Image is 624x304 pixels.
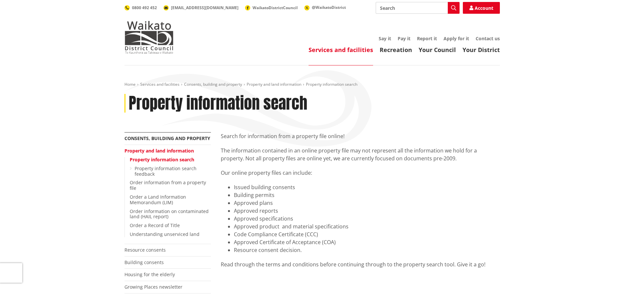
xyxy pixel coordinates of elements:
span: Our online property files can include: [221,169,312,176]
a: Order a Land Information Memorandum (LIM) [130,194,186,206]
li: Approved product and material specifications [234,223,500,230]
span: WaikatoDistrictCouncil [253,5,298,10]
a: Apply for it [444,35,469,42]
p: The information contained in an online property file may not represent all the information we hol... [221,147,500,162]
a: Services and facilities [309,46,373,54]
a: Report it [417,35,437,42]
a: [EMAIL_ADDRESS][DOMAIN_NAME] [163,5,238,10]
a: 0800 492 452 [124,5,157,10]
a: Building consents [124,259,164,265]
a: Recreation [380,46,412,54]
a: Order information on contaminated land (HAIL report) [130,208,209,220]
p: Search for information from a property file online! [221,132,500,140]
a: Services and facilities [140,81,180,87]
a: WaikatoDistrictCouncil [245,5,298,10]
a: Say it [379,35,391,42]
nav: breadcrumb [124,82,500,87]
div: Read through the terms and conditions before continuing through to the property search tool. Give... [221,260,500,268]
a: Order a Record of Title [130,222,180,228]
li: Approved reports [234,207,500,215]
a: Property and land information [247,81,301,87]
img: Waikato District Council - Te Kaunihera aa Takiwaa o Waikato [124,21,174,54]
a: Account [463,2,500,14]
h1: Property information search [129,94,307,113]
input: Search input [376,2,460,14]
li: Resource consent decision. [234,246,500,254]
a: Resource consents [124,247,166,253]
a: Your Council [419,46,456,54]
a: Understanding unserviced land [130,231,199,237]
li: Approved plans [234,199,500,207]
a: Consents, building and property [124,135,210,141]
a: Consents, building and property [184,81,242,87]
a: Property information search feedback [135,165,197,177]
a: Property information search [130,156,194,163]
a: Home [124,81,136,87]
a: Growing Places newsletter [124,284,182,290]
a: Property and land information [124,148,194,154]
li: Approved specifications [234,215,500,223]
a: Pay it [398,35,410,42]
span: Property information search [306,81,357,87]
li: Code Compliance Certificate (CCC) [234,230,500,238]
a: @WaikatoDistrict [304,5,346,10]
a: Contact us [476,35,500,42]
span: [EMAIL_ADDRESS][DOMAIN_NAME] [171,5,238,10]
a: Order information from a property file [130,179,206,191]
a: Your District [463,46,500,54]
li: Issued building consents [234,183,500,191]
li: Approved Certificate of Acceptance (COA) [234,238,500,246]
a: Housing for the elderly [124,271,175,277]
span: 0800 492 452 [132,5,157,10]
span: @WaikatoDistrict [312,5,346,10]
li: Building permits [234,191,500,199]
